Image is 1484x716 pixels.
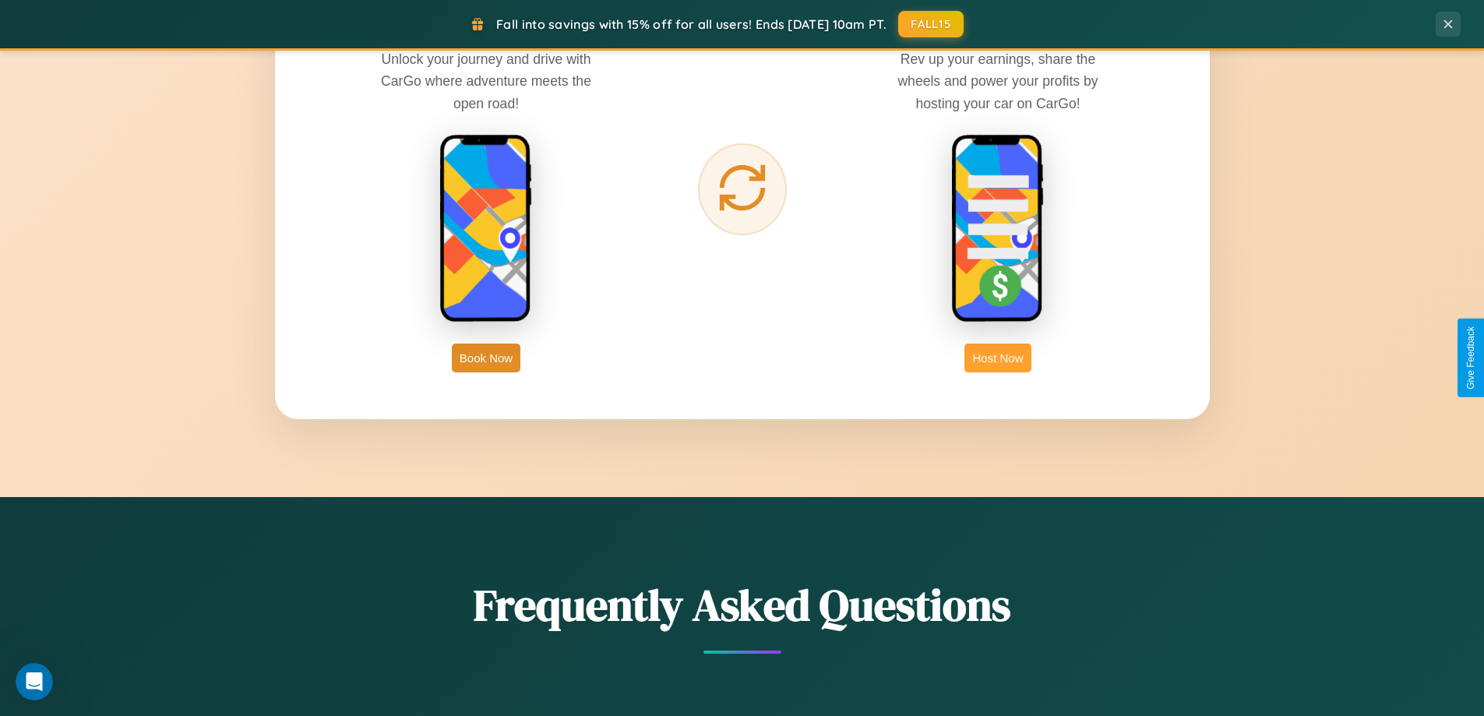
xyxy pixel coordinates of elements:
button: Book Now [452,344,520,372]
button: FALL15 [898,11,964,37]
p: Rev up your earnings, share the wheels and power your profits by hosting your car on CarGo! [881,48,1115,114]
span: Fall into savings with 15% off for all users! Ends [DATE] 10am PT. [496,16,887,32]
img: host phone [951,134,1045,324]
div: Give Feedback [1465,326,1476,390]
img: rent phone [439,134,533,324]
button: Host Now [964,344,1031,372]
h2: Frequently Asked Questions [275,575,1210,635]
iframe: Intercom live chat [16,663,53,700]
p: Unlock your journey and drive with CarGo where adventure meets the open road! [369,48,603,114]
